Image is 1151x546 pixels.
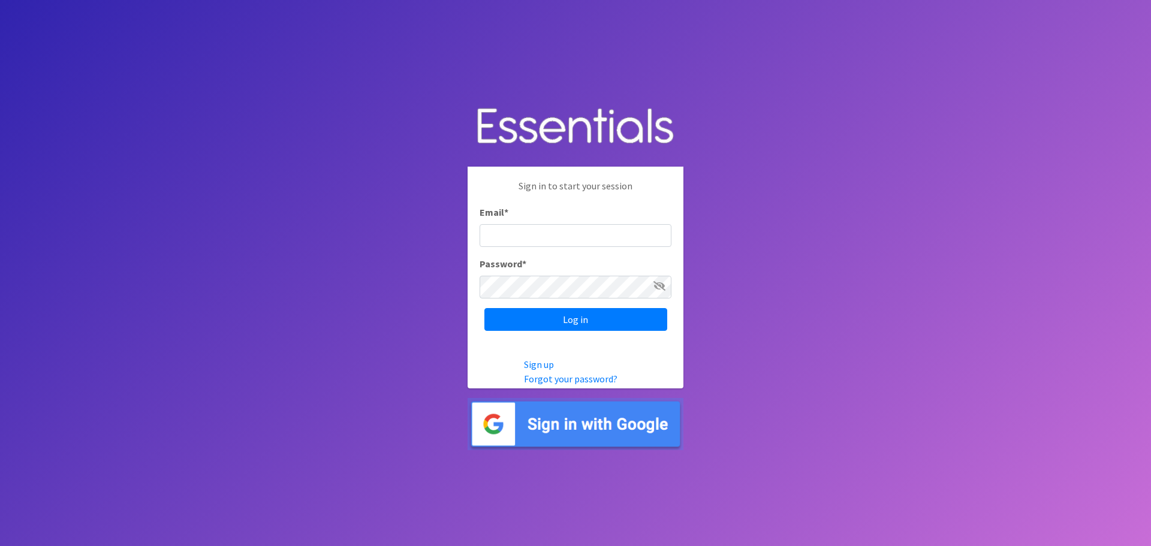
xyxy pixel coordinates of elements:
[484,308,667,331] input: Log in
[524,373,617,385] a: Forgot your password?
[522,258,526,270] abbr: required
[480,257,526,271] label: Password
[480,179,671,205] p: Sign in to start your session
[504,206,508,218] abbr: required
[480,205,508,219] label: Email
[524,358,554,370] a: Sign up
[468,96,683,158] img: Human Essentials
[468,398,683,450] img: Sign in with Google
